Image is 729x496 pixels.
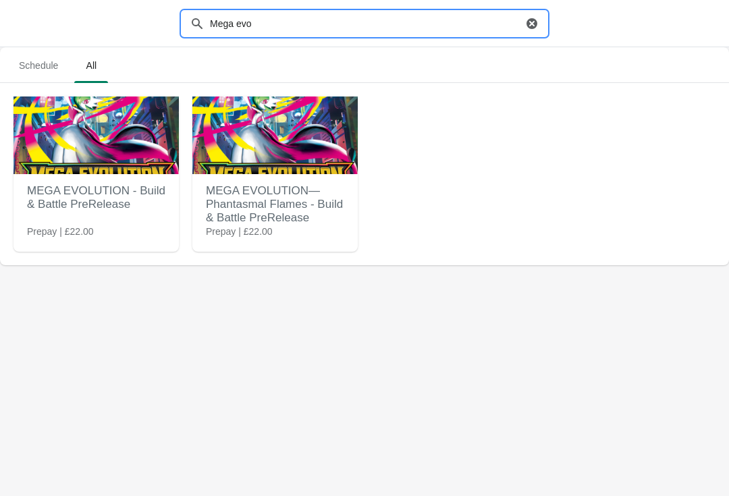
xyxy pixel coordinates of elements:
span: All [74,53,108,78]
button: Clear [525,17,539,30]
span: Schedule [8,53,69,78]
span: Prepay | £22.00 [27,225,94,238]
h2: MEGA EVOLUTION - Build & Battle PreRelease [27,177,165,218]
img: MEGA EVOLUTION - Build & Battle PreRelease [13,97,179,174]
span: Prepay | £22.00 [206,225,273,238]
img: MEGA EVOLUTION—Phantasmal Flames - Build & Battle PreRelease [192,97,358,174]
h2: MEGA EVOLUTION—Phantasmal Flames - Build & Battle PreRelease [206,177,344,231]
input: Search [209,11,522,36]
